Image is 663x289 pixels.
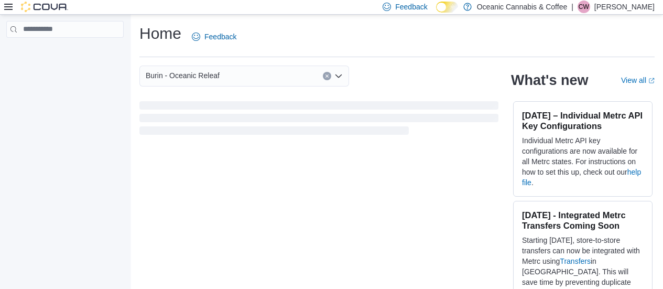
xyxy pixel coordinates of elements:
[648,78,655,84] svg: External link
[395,2,427,12] span: Feedback
[139,103,498,137] span: Loading
[578,1,590,13] div: conetta wakely
[139,23,181,44] h1: Home
[579,1,589,13] span: cw
[522,168,641,187] a: help file
[522,135,644,188] p: Individual Metrc API key configurations are now available for all Metrc states. For instructions ...
[477,1,568,13] p: Oceanic Cannabis & Coffee
[571,1,573,13] p: |
[334,72,343,80] button: Open list of options
[621,76,655,84] a: View allExternal link
[436,2,458,13] input: Dark Mode
[522,210,644,231] h3: [DATE] - Integrated Metrc Transfers Coming Soon
[146,69,220,82] span: Burin - Oceanic Releaf
[323,72,331,80] button: Clear input
[594,1,655,13] p: [PERSON_NAME]
[204,31,236,42] span: Feedback
[188,26,241,47] a: Feedback
[560,257,591,265] a: Transfers
[511,72,588,89] h2: What's new
[522,110,644,131] h3: [DATE] – Individual Metrc API Key Configurations
[6,40,124,65] nav: Complex example
[21,2,68,12] img: Cova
